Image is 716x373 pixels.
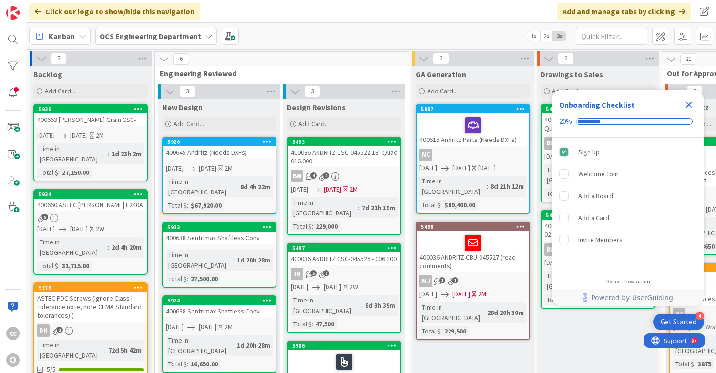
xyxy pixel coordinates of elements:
[419,149,432,161] div: NC
[34,283,147,292] div: 5779
[542,105,654,113] div: 5491
[555,163,700,184] div: Welcome Tour is incomplete.
[416,70,466,79] span: GA Generation
[292,245,400,252] div: 5497
[34,292,147,322] div: ASTEC PDC Screws (Ignore Class II Tolerance note, note CEMA Standard tolerances) (
[417,149,529,161] div: NC
[440,200,442,210] span: :
[199,322,216,332] span: [DATE]
[288,138,400,167] div: 5493400036 ANDRITZ CSC-045522 18" Quad 016.000
[49,30,75,42] span: Kanban
[552,138,704,272] div: Checklist items
[166,176,236,197] div: Time in [GEOGRAPHIC_DATA]
[167,139,276,145] div: 5926
[312,319,313,329] span: :
[558,53,574,64] span: 2
[544,164,624,185] div: Time in [GEOGRAPHIC_DATA]
[48,4,53,11] div: 9+
[166,322,184,332] span: [DATE]
[163,138,276,146] div: 5926
[163,296,276,317] div: 5924400638 Sentrimax Shaftless Conv
[541,70,603,79] span: Drawings to Sales
[163,223,276,232] div: 5933
[556,289,699,306] a: Powered by UserGuiding
[546,106,654,112] div: 5491
[417,275,529,287] div: MJ
[288,244,400,265] div: 5497400036 ANDRITZ CSC-045526 - 006.300
[287,137,401,235] a: 5493400036 ANDRITZ CSC-045522 18" Quad 016.000BW[DATE][DATE]2MTime in [GEOGRAPHIC_DATA]:7d 21h 19...
[6,353,20,367] div: O
[661,317,696,327] div: Get Started
[417,231,529,272] div: 400036 ANDRITZ CBU-045527 (read comments)
[199,163,216,173] span: [DATE]
[540,31,553,41] span: 2x
[34,190,147,199] div: 5934
[541,104,655,202] a: 5491400036 ANDRITZ CSC-045520 (18" Quad) 023.200.1BW[DATE][DATE]2MTime in [GEOGRAPHIC_DATA]:5h 30...
[488,181,526,192] div: 8d 21h 12m
[291,184,308,194] span: [DATE]
[304,86,320,97] span: 3
[544,271,615,292] div: Time in [GEOGRAPHIC_DATA]
[546,212,654,219] div: 5492
[174,120,204,128] span: Add Card...
[433,53,449,64] span: 2
[478,163,496,173] div: [DATE]
[416,104,530,214] a: 5907400615 Andritz Parts (Needs DXFs)NC[DATE][DATE][DATE]Time in [GEOGRAPHIC_DATA]:8d 21h 12mTota...
[162,102,203,112] span: New Design
[225,322,233,332] div: 2M
[34,105,147,113] div: 5936
[236,181,238,192] span: :
[188,359,220,369] div: 16,650.00
[70,131,88,141] span: [DATE]
[542,211,654,241] div: 5492400036 ANDRITZ CSC-045521 Item C 022.300.1
[288,268,400,280] div: JH
[323,172,329,179] span: 1
[542,105,654,134] div: 5491400036 ANDRITZ CSC-045520 (18" Quad) 023.200.1
[225,163,233,173] div: 2M
[39,191,147,198] div: 5934
[291,282,308,292] span: [DATE]
[37,340,104,361] div: Time in [GEOGRAPHIC_DATA]
[578,168,619,180] div: Welcome Tour
[6,327,20,340] div: CC
[235,255,273,265] div: 1d 20h 28m
[673,308,685,320] div: NC
[292,343,400,349] div: 5906
[419,326,440,336] div: Total $
[291,295,361,316] div: Time in [GEOGRAPHIC_DATA]
[96,224,104,234] div: 2W
[188,273,220,284] div: 27,500.00
[291,170,303,182] div: BW
[109,149,144,159] div: 1d 23h 2m
[162,295,276,373] a: 5924400638 Sentrimax Shaftless Conv[DATE][DATE]2MTime in [GEOGRAPHIC_DATA]:1d 20h 28mTotal $:16,6...
[559,117,572,126] div: 20%
[696,359,714,369] div: 3875
[166,163,184,173] span: [DATE]
[34,324,147,337] div: DH
[681,97,696,112] div: Close Checklist
[542,211,654,220] div: 5492
[442,200,478,210] div: $89,400.00
[323,270,329,276] span: 1
[542,137,654,150] div: BW
[696,312,704,320] div: 4
[238,181,273,192] div: 8d 4h 22m
[20,1,43,13] span: Support
[37,131,55,141] span: [DATE]
[188,200,224,211] div: $67,920.00
[419,200,440,210] div: Total $
[452,277,458,283] span: 1
[58,261,60,271] span: :
[578,190,613,202] div: Add a Board
[478,289,486,299] div: 2M
[29,3,200,20] div: Click our logo to show/hide this navigation
[417,105,529,146] div: 5907400615 Andritz Parts (Needs DXFs)
[163,305,276,317] div: 400638 Sentrimax Shaftless Conv
[167,224,276,231] div: 5933
[542,220,654,241] div: 400036 ANDRITZ CSC-045521 Item C 022.300.1
[37,261,58,271] div: Total $
[483,307,485,318] span: :
[349,282,358,292] div: 2W
[442,326,469,336] div: 229,500
[34,113,147,126] div: 400663 [PERSON_NAME] Grain CSC-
